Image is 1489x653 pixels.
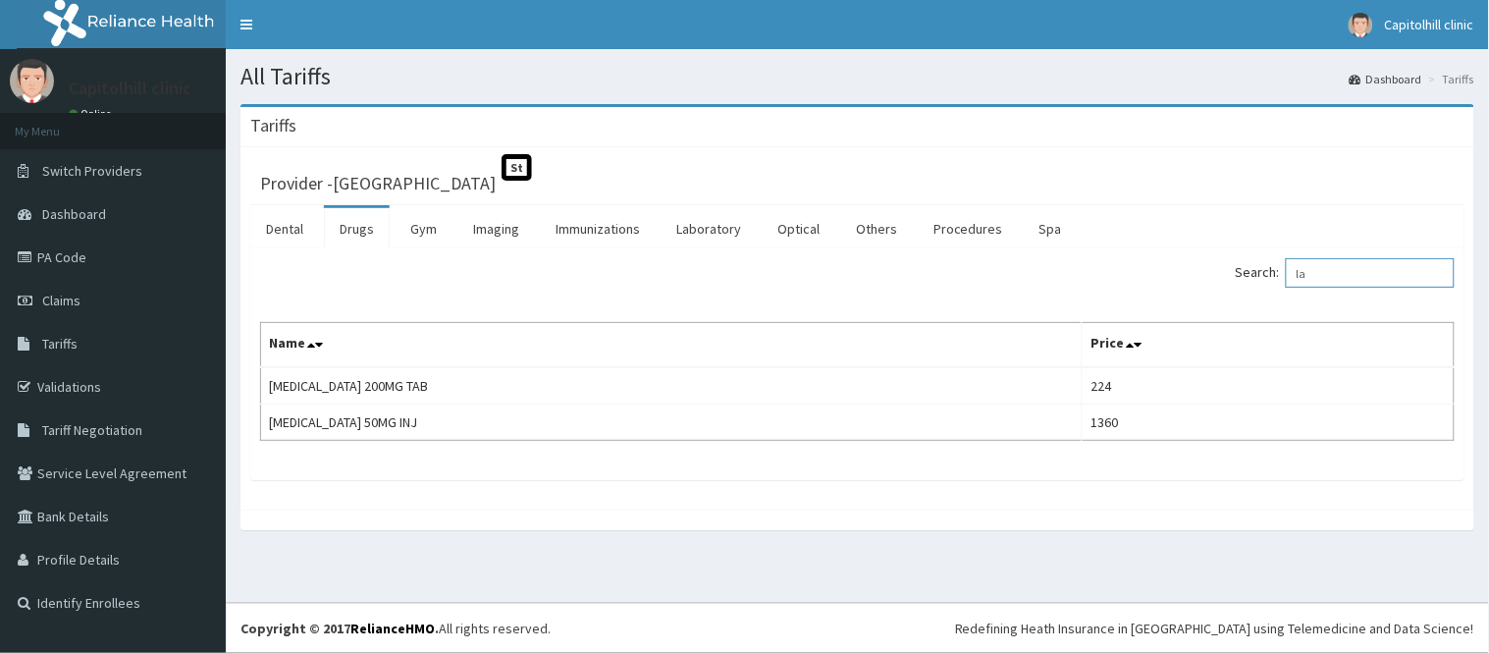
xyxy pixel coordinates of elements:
[1424,71,1474,87] li: Tariffs
[226,603,1489,653] footer: All rights reserved.
[261,405,1083,441] td: [MEDICAL_DATA] 50MG INJ
[240,64,1474,89] h1: All Tariffs
[261,323,1083,368] th: Name
[1083,405,1455,441] td: 1360
[1286,258,1455,288] input: Search:
[540,208,656,249] a: Immunizations
[762,208,835,249] a: Optical
[250,208,319,249] a: Dental
[502,154,532,181] span: St
[42,205,106,223] span: Dashboard
[1024,208,1078,249] a: Spa
[260,175,496,192] h3: Provider - [GEOGRAPHIC_DATA]
[42,421,142,439] span: Tariff Negotiation
[1236,258,1455,288] label: Search:
[1349,13,1373,37] img: User Image
[1083,323,1455,368] th: Price
[840,208,913,249] a: Others
[395,208,452,249] a: Gym
[240,620,439,637] strong: Copyright © 2017 .
[324,208,390,249] a: Drugs
[457,208,535,249] a: Imaging
[350,620,435,637] a: RelianceHMO
[955,619,1474,638] div: Redefining Heath Insurance in [GEOGRAPHIC_DATA] using Telemedicine and Data Science!
[42,162,142,180] span: Switch Providers
[69,107,116,121] a: Online
[250,117,296,135] h3: Tariffs
[261,367,1083,405] td: [MEDICAL_DATA] 200MG TAB
[1083,367,1455,405] td: 224
[10,59,54,103] img: User Image
[661,208,757,249] a: Laboratory
[42,292,80,309] span: Claims
[42,335,78,353] span: Tariffs
[1385,16,1474,33] span: Capitolhill clinic
[1350,71,1422,87] a: Dashboard
[918,208,1019,249] a: Procedures
[69,80,191,97] p: Capitolhill clinic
